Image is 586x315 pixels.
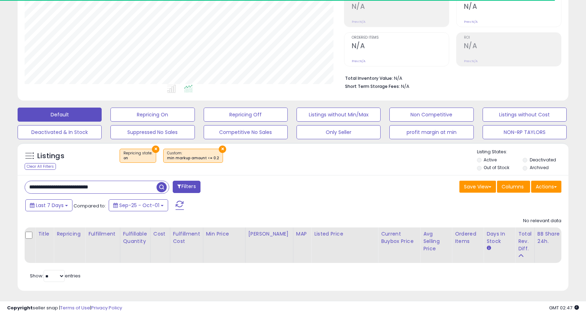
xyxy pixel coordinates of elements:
[152,146,159,153] button: ×
[401,83,409,90] span: N/A
[464,42,561,51] h2: N/A
[57,230,82,238] div: Repricing
[38,230,51,238] div: Title
[110,108,195,122] button: Repricing On
[483,125,567,139] button: NON-RP TAYLORS
[486,230,512,245] div: Days In Stock
[352,36,449,40] span: Ordered Items
[314,230,375,238] div: Listed Price
[297,125,381,139] button: Only Seller
[167,156,219,161] div: min markup amount <= 0.2
[464,36,561,40] span: ROI
[248,230,290,238] div: [PERSON_NAME]
[464,2,561,12] h2: N/A
[297,108,381,122] button: Listings without Min/Max
[18,108,102,122] button: Default
[455,230,480,245] div: Ordered Items
[352,2,449,12] h2: N/A
[109,199,168,211] button: Sep-25 - Oct-01
[88,230,117,238] div: Fulfillment
[459,181,496,193] button: Save View
[91,304,122,311] a: Privacy Policy
[484,165,509,171] label: Out of Stock
[296,230,308,238] div: MAP
[523,218,561,224] div: No relevant data
[204,108,288,122] button: Repricing Off
[464,20,478,24] small: Prev: N/A
[352,20,365,24] small: Prev: N/A
[484,157,497,163] label: Active
[352,42,449,51] h2: N/A
[464,59,478,63] small: Prev: N/A
[123,230,147,245] div: Fulfillable Quantity
[518,230,531,252] div: Total Rev. Diff.
[173,181,200,193] button: Filters
[530,157,556,163] label: Deactivated
[477,149,568,155] p: Listing States:
[167,150,219,161] span: Custom:
[206,230,242,238] div: Min Price
[74,202,106,209] span: Compared to:
[7,305,122,311] div: seller snap | |
[7,304,33,311] strong: Copyright
[483,108,567,122] button: Listings without Cost
[119,202,159,209] span: Sep-25 - Oct-01
[25,163,56,170] div: Clear All Filters
[389,125,473,139] button: profit margin at min
[345,75,393,81] b: Total Inventory Value:
[486,245,491,251] small: Days In Stock.
[204,125,288,139] button: Competitive No Sales
[531,181,561,193] button: Actions
[123,150,152,161] span: Repricing state :
[502,183,524,190] span: Columns
[423,230,449,252] div: Avg Selling Price
[537,230,563,245] div: BB Share 24h.
[36,202,64,209] span: Last 7 Days
[37,151,64,161] h5: Listings
[345,73,556,82] li: N/A
[497,181,530,193] button: Columns
[381,230,417,245] div: Current Buybox Price
[153,230,167,238] div: Cost
[345,83,400,89] b: Short Term Storage Fees:
[173,230,200,245] div: Fulfillment Cost
[219,146,226,153] button: ×
[110,125,195,139] button: Suppressed No Sales
[60,304,90,311] a: Terms of Use
[549,304,579,311] span: 2025-10-9 02:47 GMT
[352,59,365,63] small: Prev: N/A
[389,108,473,122] button: Non Competitive
[18,125,102,139] button: Deactivated & In Stock
[530,165,549,171] label: Archived
[25,199,72,211] button: Last 7 Days
[30,272,81,279] span: Show: entries
[123,156,152,161] div: on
